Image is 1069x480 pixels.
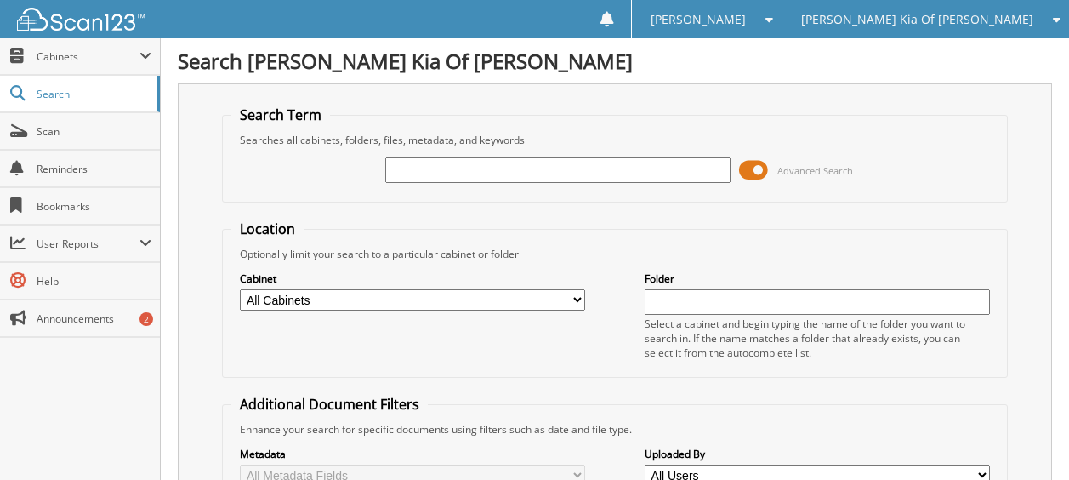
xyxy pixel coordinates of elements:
div: Select a cabinet and begin typing the name of the folder you want to search in. If the name match... [645,317,990,360]
legend: Location [231,220,304,238]
span: Help [37,274,151,289]
div: Optionally limit your search to a particular cabinet or folder [231,247,998,261]
h1: Search [PERSON_NAME] Kia Of [PERSON_NAME] [178,47,1052,75]
legend: Additional Document Filters [231,395,428,414]
span: User Reports [37,237,139,251]
span: Announcements [37,311,151,326]
img: scan123-logo-white.svg [17,8,145,31]
span: Scan [37,124,151,139]
label: Metadata [240,447,585,461]
span: [PERSON_NAME] [651,14,746,25]
label: Folder [645,271,990,286]
legend: Search Term [231,106,330,124]
div: 2 [139,312,153,326]
div: Enhance your search for specific documents using filters such as date and file type. [231,422,998,437]
span: [PERSON_NAME] Kia Of [PERSON_NAME] [801,14,1033,25]
span: Bookmarks [37,199,151,214]
div: Searches all cabinets, folders, files, metadata, and keywords [231,133,998,147]
span: Search [37,87,149,101]
span: Reminders [37,162,151,176]
label: Cabinet [240,271,585,286]
span: Cabinets [37,49,139,64]
label: Uploaded By [645,447,990,461]
span: Advanced Search [777,164,853,177]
